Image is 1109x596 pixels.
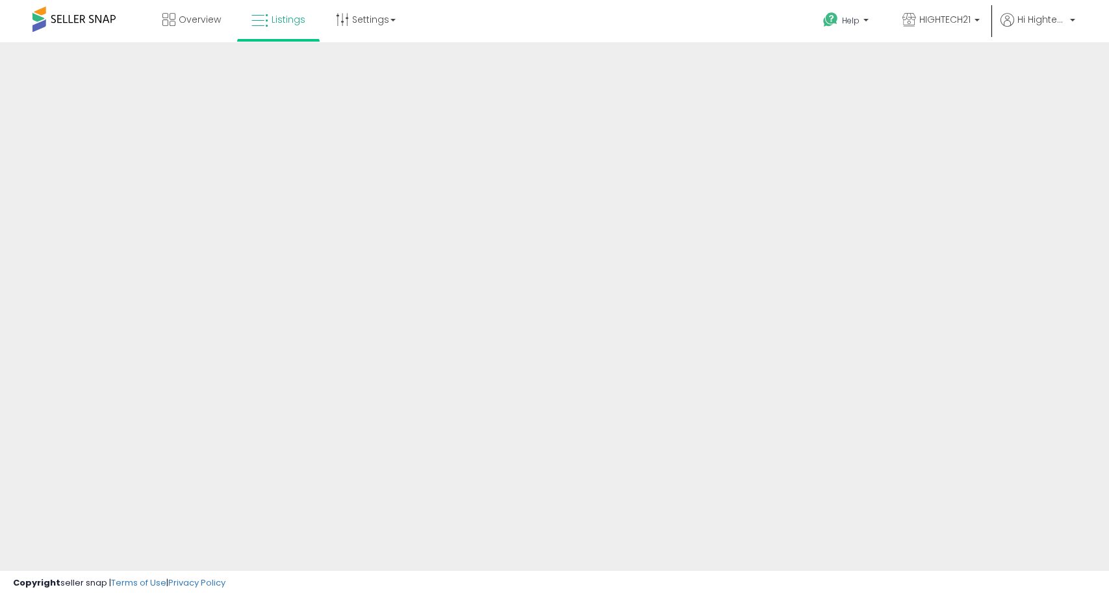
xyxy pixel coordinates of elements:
div: seller snap | | [13,577,225,590]
span: HIGHTECH21 [919,13,971,26]
strong: Copyright [13,577,60,589]
span: Hi Hightech [1017,13,1066,26]
a: Terms of Use [111,577,166,589]
a: Privacy Policy [168,577,225,589]
span: Help [842,15,860,26]
span: Listings [272,13,305,26]
i: Get Help [822,12,839,28]
a: Help [813,2,882,42]
span: Overview [179,13,221,26]
a: Hi Hightech [1001,13,1075,42]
